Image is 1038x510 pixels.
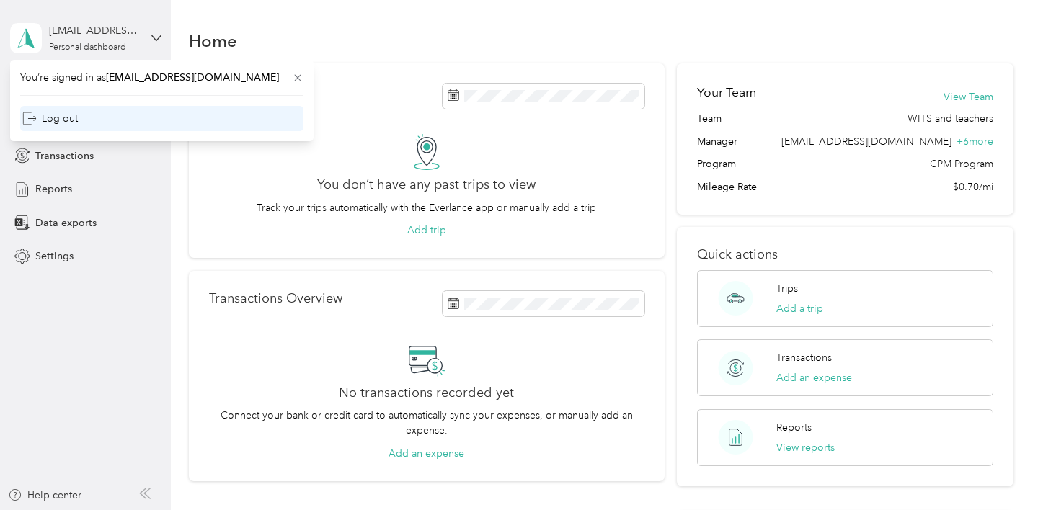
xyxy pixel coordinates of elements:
span: [EMAIL_ADDRESS][DOMAIN_NAME] [106,71,279,84]
span: Data exports [35,215,97,231]
span: $0.70/mi [953,179,993,194]
p: Transactions Overview [209,291,342,306]
p: Connect your bank or credit card to automatically sync your expenses, or manually add an expense. [209,408,644,438]
span: You’re signed in as [20,70,303,85]
span: [EMAIL_ADDRESS][DOMAIN_NAME] [781,135,951,148]
span: Settings [35,249,74,264]
span: + 6 more [957,135,993,148]
button: View Team [944,89,993,104]
span: WITS and teachers [908,111,993,126]
h2: You don’t have any past trips to view [317,177,536,192]
span: Program [697,156,736,171]
span: Mileage Rate [697,179,757,194]
span: Reports [35,182,72,197]
p: Transactions [776,350,832,365]
button: Add an expense [389,446,464,461]
div: [EMAIL_ADDRESS][DOMAIN_NAME] [49,23,139,38]
h2: No transactions recorded yet [339,385,514,401]
button: Add an expense [776,370,852,385]
h1: Home [189,33,237,48]
button: Add trip [407,223,446,238]
p: Quick actions [697,247,993,262]
p: Reports [776,420,812,435]
span: Manager [697,134,737,149]
iframe: Everlance-gr Chat Button Frame [957,429,1038,510]
p: Track your trips automatically with the Everlance app or manually add a trip [257,200,596,215]
h2: Your Team [697,84,756,102]
button: View reports [776,440,835,455]
span: Team [697,111,722,126]
span: CPM Program [930,156,993,171]
div: Log out [22,111,78,126]
p: Trips [776,281,798,296]
span: Transactions [35,148,94,164]
button: Add a trip [776,301,823,316]
div: Personal dashboard [49,43,126,52]
button: Help center [8,488,81,503]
